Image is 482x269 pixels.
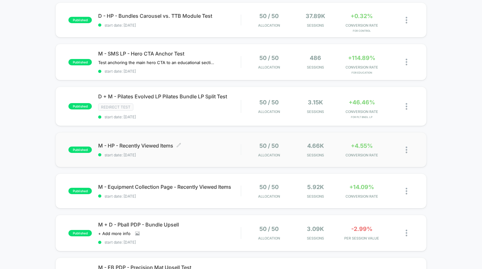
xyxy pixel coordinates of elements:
span: +46.46% [349,99,375,106]
span: for PLT BNDL LP [340,115,383,119]
span: Sessions [294,23,337,28]
span: Sessions [294,194,337,199]
img: close [406,59,407,65]
span: CONVERSION RATE [340,23,383,28]
span: Allocation [258,236,280,240]
span: published [68,188,92,194]
span: PER SESSION VALUE [340,236,383,240]
span: D - HP - Bundles Carousel vs. TTB Module Test [98,13,241,19]
span: 3.09k [307,226,324,232]
span: published [68,59,92,65]
span: 5.92k [307,184,324,190]
span: Allocation [258,109,280,114]
span: D + M - Pilates Evolved LP Pilates Bundle LP Split Test [98,93,241,100]
span: 37.89k [306,13,325,19]
span: start date: [DATE] [98,194,241,199]
span: Sessions [294,65,337,69]
span: 50 / 50 [259,142,279,149]
span: Test anchoring the main hero CTA to an educational section about our method vs. TTB product detai... [98,60,216,65]
span: 50 / 50 [259,184,279,190]
span: CONVERSION RATE [340,109,383,114]
span: CONVERSION RATE [340,153,383,157]
span: + Add more info [98,231,130,236]
span: +0.32% [351,13,373,19]
span: 3.15k [308,99,323,106]
img: close [406,103,407,110]
span: 4.66k [307,142,324,149]
span: Sessions [294,109,337,114]
span: 50 / 50 [259,99,279,106]
span: start date: [DATE] [98,23,241,28]
span: Sessions [294,153,337,157]
span: published [68,17,92,23]
span: Allocation [258,194,280,199]
span: start date: [DATE] [98,153,241,157]
span: M - Equipment Collection Page - Recently Viewed Items [98,184,241,190]
img: close [406,147,407,153]
span: published [68,147,92,153]
span: Redirect Test [98,103,133,111]
img: close [406,17,407,23]
span: published [68,230,92,236]
img: close [406,230,407,236]
span: +14.09% [349,184,374,190]
span: Allocation [258,23,280,28]
span: CONVERSION RATE [340,65,383,69]
span: Allocation [258,153,280,157]
span: Allocation [258,65,280,69]
span: start date: [DATE] [98,69,241,74]
img: close [406,188,407,194]
span: +114.89% [348,55,375,61]
span: Sessions [294,236,337,240]
span: +4.55% [351,142,373,149]
span: CONVERSION RATE [340,194,383,199]
span: M + D - Pball PDP - Bundle Upsell [98,221,241,228]
span: for Education [340,71,383,74]
span: -2.99% [351,226,372,232]
span: start date: [DATE] [98,240,241,245]
span: 50 / 50 [259,226,279,232]
span: 50 / 50 [259,55,279,61]
span: 50 / 50 [259,13,279,19]
span: start date: [DATE] [98,115,241,119]
span: 486 [310,55,321,61]
span: M - HP - Recently Viewed Items [98,142,241,149]
span: M - SMS LP - Hero CTA Anchor Test [98,50,241,57]
span: published [68,103,92,109]
span: for Control [340,29,383,32]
